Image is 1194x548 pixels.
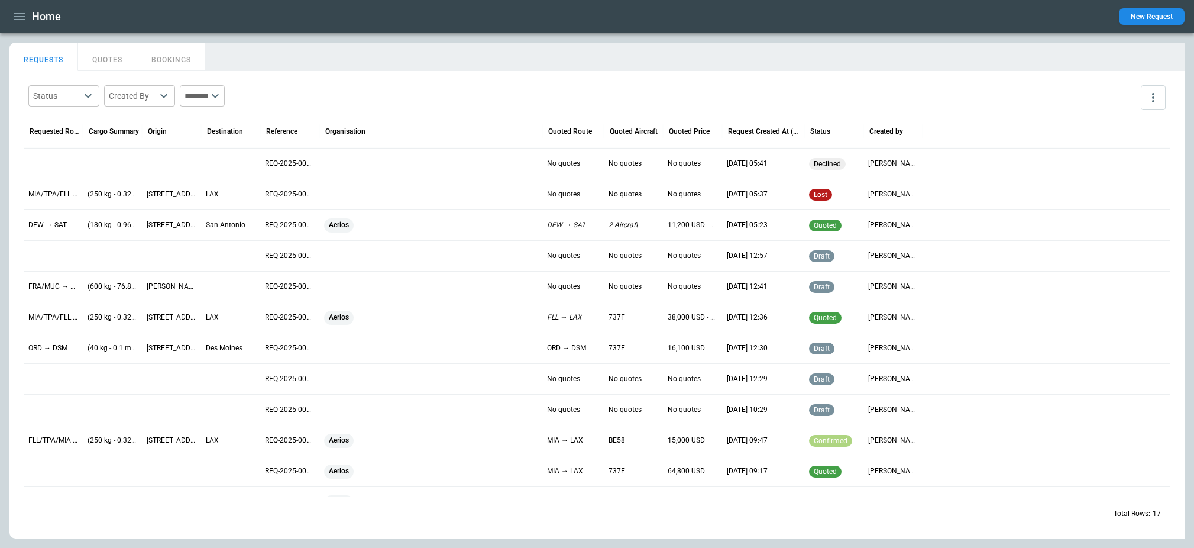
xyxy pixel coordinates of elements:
div: Organisation [325,127,365,136]
p: 09/24/2025 12:41 [727,282,768,292]
span: draft [811,283,832,291]
span: Aerios [324,425,354,456]
p: No quotes [609,159,642,169]
p: (180 kg - 0.96 m³) Electronics [88,220,137,230]
p: ORD → DSM [28,343,67,353]
p: 09/24/2025 10:29 [727,405,768,415]
p: REQ-2025-000007 [265,466,315,476]
p: 2100 NW 42nd Ave, Miami, FL 33142, United States [147,436,196,446]
div: Status [810,127,830,136]
div: Cargo Summary [89,127,139,136]
p: REQ-2025-000016 [265,189,315,199]
p: 09/25/2025 05:23 [727,220,768,230]
div: Quoted Aircraft [610,127,658,136]
p: ORD → DSM [547,343,586,353]
span: Aerios [324,210,354,240]
p: 09/24/2025 12:36 [727,312,768,323]
p: MIA/TPA/FLL → LAX [28,189,78,199]
p: (40 kg - 0.1 m³) Pharmaceutical / Medical [88,343,137,353]
p: 09/24/2025 12:57 [727,251,768,261]
p: MIA/TPA/FLL → LAX [28,312,78,323]
p: 09/24/2025 12:30 [727,343,768,353]
p: (600 kg - 76.8 m³) [88,282,137,292]
p: No quotes [547,282,580,292]
span: quoted [811,221,839,230]
p: 17 [1153,509,1161,519]
div: Origin [148,127,167,136]
p: No quotes [547,159,580,169]
p: (250 kg - 0.32 m³) Automotive [88,312,137,323]
span: draft [811,406,832,414]
p: 4200 International Pkwy, Dallas, TX [147,220,196,230]
p: 15,000 USD [668,436,705,446]
p: 64,800 USD [668,466,705,476]
p: REQ-2025-000012 [265,312,315,323]
p: REQ-2025-000014 [265,251,315,261]
div: Price not competitive [809,189,832,201]
p: No quotes [609,189,642,199]
p: REQ-2025-000017 [265,159,315,169]
div: Quoted Route [548,127,592,136]
p: No quotes [547,405,580,415]
p: 737F [609,312,625,323]
p: DFW → SAT [28,220,67,230]
button: REQUESTS [9,43,78,71]
p: LAX [206,436,219,446]
p: REQ-2025-000015 [265,220,315,230]
div: Reference [266,127,297,136]
p: 11,200 USD - 31,800 USD [668,220,717,230]
span: declined [811,160,843,168]
div: Destination [207,127,243,136]
p: No quotes [668,374,701,384]
p: Myles Cummins [868,312,918,323]
p: REQ-2025-000008 [265,436,315,446]
span: quoted [811,314,839,322]
p: (250 kg - 0.32 m³) Automotive [88,436,137,446]
p: No quotes [609,374,642,384]
button: QUOTES [78,43,137,71]
p: No quotes [668,189,701,199]
p: REQ-2025-000011 [265,343,315,353]
p: REQ-2025-000010 [265,374,315,384]
p: No quotes [668,282,701,292]
p: BE58 [609,436,625,446]
p: 2100 NW 42nd Ave, Miami, FL 33142, United States [147,189,196,199]
p: 2100 NW 42nd Ave, Miami, FL 33142, United States [147,312,196,323]
span: quoted [811,468,839,476]
span: confirmed [811,437,850,445]
p: No quotes [547,374,580,384]
div: Quoted Price [669,127,710,136]
p: Simon Watson [868,405,918,415]
p: No quotes [609,251,642,261]
p: Myles Cummins [868,189,918,199]
p: DFW → SAT [547,220,585,230]
p: No quotes [668,405,701,415]
h1: Home [32,9,61,24]
div: Created By [109,90,156,102]
p: Total Rows: [1114,509,1150,519]
div: Requested Route [30,127,80,136]
div: Request Created At (UTC-04:00) [728,127,801,136]
p: Myles Cummins [868,466,918,476]
p: LAX [206,312,219,323]
p: San Antonio [206,220,245,230]
p: 2 Aircraft [609,220,638,230]
p: MIA → LAX [547,466,583,476]
p: 09/24/2025 09:47 [727,436,768,446]
p: 09/24/2025 09:17 [727,466,768,476]
p: Myles Cummins [868,220,918,230]
p: REQ-2025-000013 [265,282,315,292]
span: Aerios [324,456,354,486]
button: more [1141,85,1166,110]
p: No quotes [547,251,580,261]
p: Myles Cummins [868,251,918,261]
p: REQ-2025-000009 [265,405,315,415]
span: Aerios [324,302,354,333]
p: 09/24/2025 12:29 [727,374,768,384]
p: 38,000 USD - 80,000 USD [668,312,717,323]
p: Myles Cummins [868,343,918,353]
p: No quotes [668,251,701,261]
p: 16,100 USD [668,343,705,353]
span: lost [811,191,830,199]
div: No a/c availability [809,158,846,170]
